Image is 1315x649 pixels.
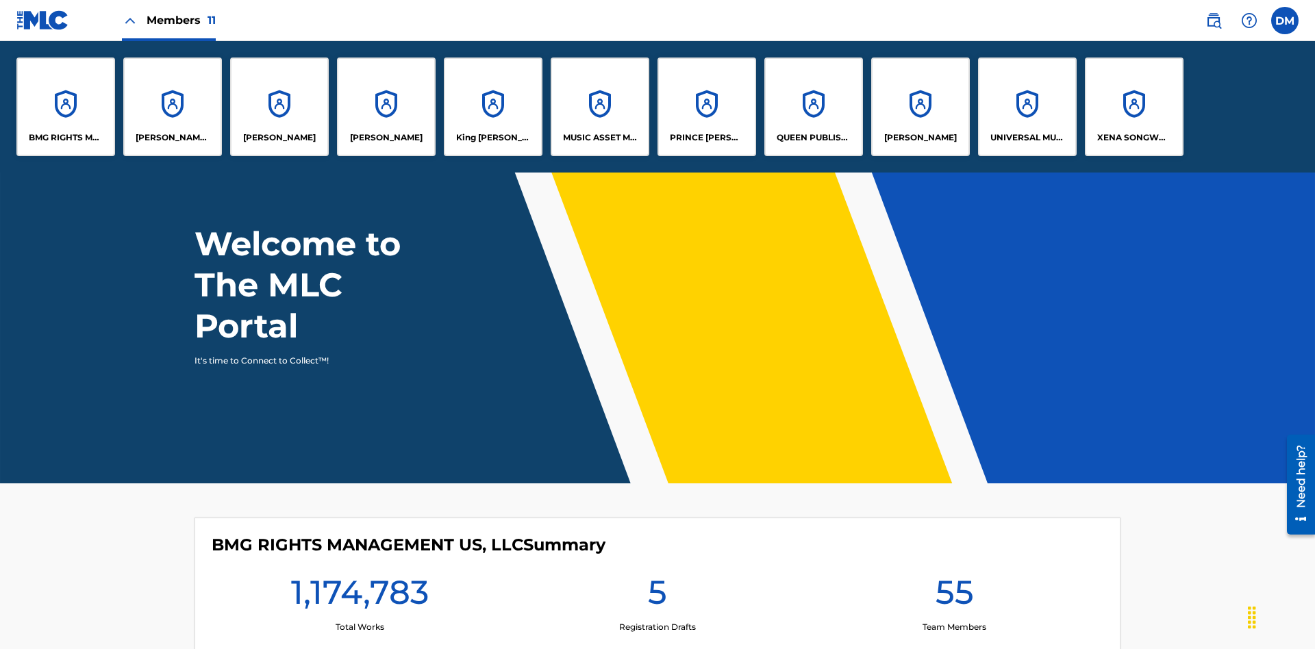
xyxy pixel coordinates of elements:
img: help [1241,12,1257,29]
p: Team Members [923,621,986,633]
img: search [1205,12,1222,29]
p: ELVIS COSTELLO [243,131,316,144]
a: AccountsXENA SONGWRITER [1085,58,1183,156]
a: Accounts[PERSON_NAME] [337,58,436,156]
p: BMG RIGHTS MANAGEMENT US, LLC [29,131,103,144]
p: XENA SONGWRITER [1097,131,1172,144]
p: It's time to Connect to Collect™! [195,355,432,367]
div: User Menu [1271,7,1299,34]
iframe: Chat Widget [1247,583,1315,649]
a: Accounts[PERSON_NAME] [230,58,329,156]
p: King McTesterson [456,131,531,144]
p: QUEEN PUBLISHA [777,131,851,144]
iframe: Resource Center [1277,429,1315,542]
p: CLEO SONGWRITER [136,131,210,144]
p: UNIVERSAL MUSIC PUB GROUP [990,131,1065,144]
p: MUSIC ASSET MANAGEMENT (MAM) [563,131,638,144]
p: Registration Drafts [619,621,696,633]
span: 11 [208,14,216,27]
a: AccountsUNIVERSAL MUSIC PUB GROUP [978,58,1077,156]
a: AccountsPRINCE [PERSON_NAME] [657,58,756,156]
h1: Welcome to The MLC Portal [195,223,451,346]
p: EYAMA MCSINGER [350,131,423,144]
h4: BMG RIGHTS MANAGEMENT US, LLC [212,535,605,555]
p: Total Works [336,621,384,633]
h1: 5 [648,572,667,621]
a: Public Search [1200,7,1227,34]
a: AccountsKing [PERSON_NAME] [444,58,542,156]
a: Accounts[PERSON_NAME] [871,58,970,156]
p: PRINCE MCTESTERSON [670,131,744,144]
h1: 55 [936,572,974,621]
a: AccountsMUSIC ASSET MANAGEMENT (MAM) [551,58,649,156]
p: RONALD MCTESTERSON [884,131,957,144]
a: AccountsBMG RIGHTS MANAGEMENT US, LLC [16,58,115,156]
span: Members [147,12,216,28]
h1: 1,174,783 [291,572,429,621]
img: MLC Logo [16,10,69,30]
a: AccountsQUEEN PUBLISHA [764,58,863,156]
a: Accounts[PERSON_NAME] SONGWRITER [123,58,222,156]
img: Close [122,12,138,29]
div: Help [1236,7,1263,34]
div: Drag [1241,597,1263,638]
